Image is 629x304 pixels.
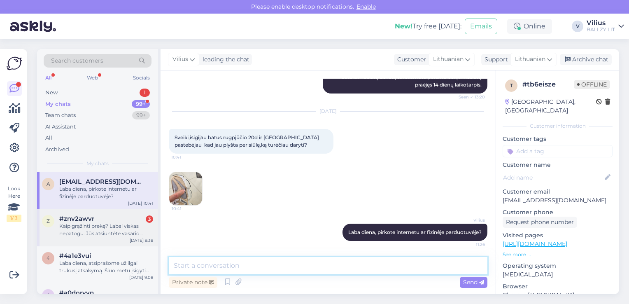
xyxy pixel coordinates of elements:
span: Vilius [454,217,485,223]
div: leading the chat [199,55,249,64]
span: a [47,292,50,298]
div: 99+ [132,100,150,108]
div: New [45,89,58,97]
span: Seen ✓ 13:20 [454,94,485,100]
div: 1 / 3 [7,215,21,222]
div: # tb6eisze [522,80,574,89]
div: AI Assistant [45,123,76,131]
div: All [45,134,52,142]
div: Kaip grąžinti prekę? Labai viskas nepatogu. Jūs atsiuntėte vasario mėn. kodą! [59,222,153,237]
span: 10:41 [172,206,203,212]
div: Try free [DATE]: [395,21,461,31]
div: Laba diena, atsiprašome už ilgai trukusį atsakymą. Šiuo metu įsigyti negalima, kadangi turite IT ... [59,260,153,274]
p: Browser [503,282,613,291]
span: Send [463,278,484,286]
div: Private note [169,277,217,288]
p: [MEDICAL_DATA] [503,270,613,279]
p: Customer name [503,161,613,169]
input: Add a tag [503,145,613,157]
span: #a0dorvyn [59,289,94,297]
div: [DATE] 9:38 [130,237,153,243]
span: Lithuanian [433,55,464,64]
p: See more ... [503,251,613,258]
div: Archived [45,145,69,154]
span: My chats [86,160,109,167]
p: [EMAIL_ADDRESS][DOMAIN_NAME] [503,196,613,205]
div: Vilius [587,20,615,26]
div: Request phone number [503,217,577,228]
div: [GEOGRAPHIC_DATA], [GEOGRAPHIC_DATA] [505,98,596,115]
span: 4 [47,255,50,261]
div: Socials [131,72,151,83]
span: z [47,218,50,224]
div: BALLZY LIT [587,26,615,33]
div: [DATE] 9:08 [129,274,153,281]
span: Search customers [51,56,103,65]
p: Chrome [TECHNICAL_ID] [503,291,613,299]
input: Add name [503,173,603,182]
b: New! [395,22,412,30]
p: Customer email [503,187,613,196]
div: Look Here [7,185,21,222]
span: Laba diena, pirkote internetu ar fizinėje parduotuvėje? [348,229,482,235]
div: Laba diena, pirkote internetu ar fizinėje parduotuvėje? [59,185,153,200]
span: arlamandas@gmail.com [59,178,145,185]
div: Web [85,72,100,83]
span: #4a1e3vui [59,252,91,260]
img: Attachment [169,172,202,205]
p: Visited pages [503,231,613,240]
div: [DATE] 10:41 [128,200,153,206]
div: V [572,21,583,32]
span: Vilius [172,55,188,64]
div: Archive chat [560,54,612,65]
div: 3 [146,215,153,223]
span: #znv2awvr [59,215,94,222]
span: Lithuanian [515,55,545,64]
div: My chats [45,100,71,108]
p: Customer phone [503,208,613,217]
span: Offline [574,80,610,89]
div: All [44,72,53,83]
div: 99+ [132,111,150,119]
div: Team chats [45,111,76,119]
span: t [510,82,513,89]
p: Customer tags [503,135,613,143]
img: Askly Logo [7,56,22,71]
span: Enable [354,3,378,10]
a: ViliusBALLZY LIT [587,20,624,33]
span: Sveiki,isigijau batus rugpjūčio 20d ir [GEOGRAPHIC_DATA] pastebėjau kad jau plyšta per siūlę,ką t... [175,134,320,148]
span: 10:41 [171,154,202,160]
div: Online [507,19,552,34]
a: [URL][DOMAIN_NAME] [503,240,567,248]
p: Operating system [503,262,613,270]
div: [DATE] [169,108,487,115]
span: 11:26 [454,241,485,248]
div: 1 [140,89,150,97]
button: Emails [465,19,497,34]
span: a [47,181,50,187]
div: Customer [394,55,426,64]
div: Support [481,55,508,64]
div: Customer information [503,122,613,130]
